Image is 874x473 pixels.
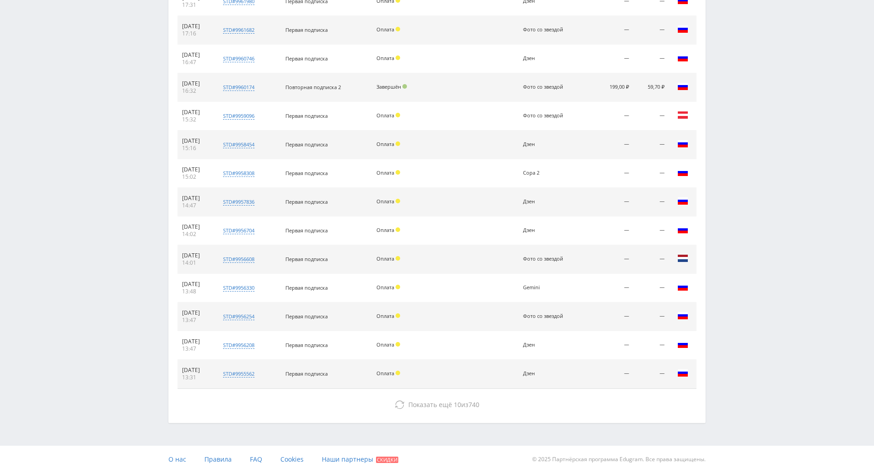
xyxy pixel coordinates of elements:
[677,310,688,321] img: rus.png
[586,188,634,216] td: —
[396,113,400,117] span: Холд
[376,255,394,262] span: Оплата
[634,331,669,360] td: —
[280,455,304,463] span: Cookies
[182,281,210,288] div: [DATE]
[376,312,394,319] span: Оплата
[250,446,262,473] a: FAQ
[376,284,394,291] span: Оплата
[396,371,400,375] span: Холд
[182,59,210,66] div: 16:47
[285,370,328,377] span: Первая подписка
[523,199,564,205] div: Дзен
[634,45,669,73] td: —
[523,256,564,262] div: Фото со звездой
[634,245,669,274] td: —
[677,24,688,35] img: rus.png
[677,52,688,63] img: rus.png
[396,170,400,175] span: Холд
[677,138,688,149] img: rus.png
[634,131,669,159] td: —
[182,87,210,95] div: 16:32
[182,195,210,202] div: [DATE]
[204,446,232,473] a: Правила
[586,274,634,302] td: —
[182,259,210,267] div: 14:01
[376,26,394,33] span: Оплата
[396,55,400,60] span: Холд
[223,313,254,320] div: std#9956254
[523,313,564,319] div: Фото со звездой
[285,227,328,234] span: Первая подписка
[442,446,706,473] div: © 2025 Партнёрская программа Edugram. Все права защищены.
[523,84,564,90] div: Фото со звездой
[396,342,400,347] span: Холд
[586,45,634,73] td: —
[408,400,479,409] span: из
[396,199,400,203] span: Холд
[285,141,328,148] span: Первая подписка
[454,400,461,409] span: 10
[396,227,400,232] span: Холд
[182,51,210,59] div: [DATE]
[586,16,634,45] td: —
[677,253,688,264] img: nld.png
[634,302,669,331] td: —
[280,446,304,473] a: Cookies
[634,188,669,216] td: —
[223,26,254,34] div: std#9961682
[182,80,210,87] div: [DATE]
[223,112,254,120] div: std#9959096
[677,110,688,121] img: aut.png
[322,455,373,463] span: Наши партнеры
[376,457,398,463] span: Скидки
[250,455,262,463] span: FAQ
[182,173,210,181] div: 15:02
[285,55,328,62] span: Первая подписка
[223,141,254,148] div: std#9958454
[396,27,400,31] span: Холд
[586,102,634,131] td: —
[677,224,688,235] img: rus.png
[182,145,210,152] div: 15:16
[634,360,669,388] td: —
[182,231,210,238] div: 14:02
[586,360,634,388] td: —
[182,345,210,352] div: 13:47
[402,84,407,89] span: Подтвержден
[586,159,634,188] td: —
[182,338,210,345] div: [DATE]
[634,216,669,245] td: —
[223,370,254,377] div: std#9955562
[523,55,564,61] div: Дзен
[182,137,210,145] div: [DATE]
[523,227,564,233] div: Дзен
[586,302,634,331] td: —
[223,170,254,177] div: std#9958308
[586,216,634,245] td: —
[182,288,210,295] div: 13:48
[223,227,254,234] div: std#9956704
[523,141,564,147] div: Дзен
[634,102,669,131] td: —
[408,400,452,409] span: Показать ещё
[396,313,400,318] span: Холд
[677,367,688,378] img: rus.png
[285,112,328,119] span: Первая подписка
[285,26,328,33] span: Первая подписка
[677,167,688,178] img: rus.png
[586,131,634,159] td: —
[182,109,210,116] div: [DATE]
[634,73,669,102] td: 59,70 ₽
[523,342,564,348] div: Дзен
[182,374,210,381] div: 13:31
[223,342,254,349] div: std#9956208
[182,23,210,30] div: [DATE]
[182,30,210,37] div: 17:16
[285,256,328,262] span: Первая подписка
[523,113,564,119] div: Фото со звездой
[182,223,210,231] div: [DATE]
[376,169,394,176] span: Оплата
[586,73,634,102] td: 199,00 ₽
[168,446,186,473] a: О нас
